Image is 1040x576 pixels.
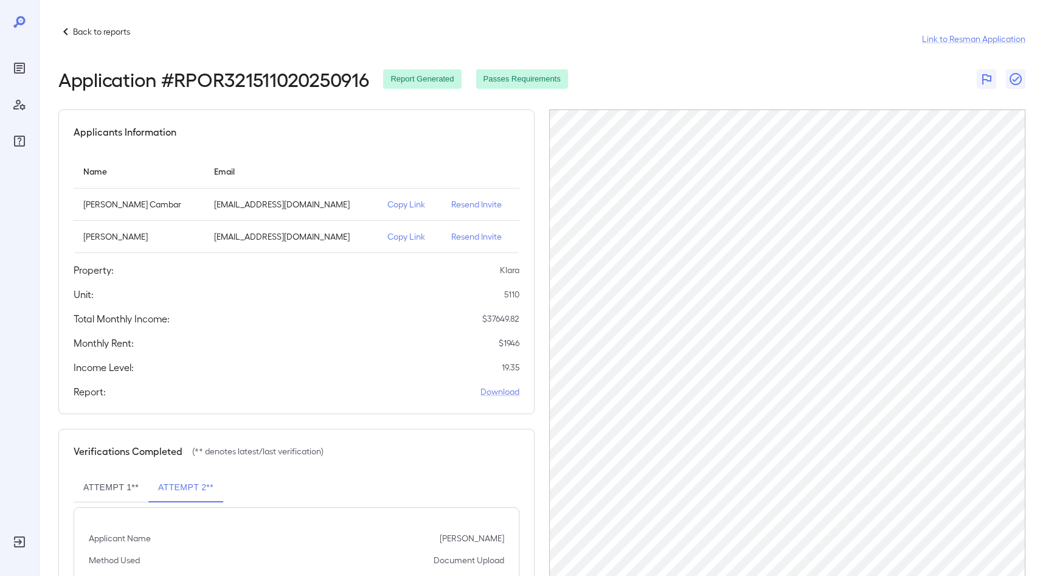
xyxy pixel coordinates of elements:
[499,337,519,349] p: $ 1946
[480,386,519,398] a: Download
[434,554,504,566] p: Document Upload
[10,95,29,114] div: Manage Users
[74,287,94,302] h5: Unit:
[74,263,114,277] h5: Property:
[73,26,130,38] p: Back to reports
[476,74,568,85] span: Passes Requirements
[89,532,151,544] p: Applicant Name
[74,360,134,375] h5: Income Level:
[451,231,510,243] p: Resend Invite
[383,74,461,85] span: Report Generated
[74,336,134,350] h5: Monthly Rent:
[74,125,176,139] h5: Applicants Information
[74,473,148,502] button: Attempt 1**
[500,264,519,276] p: Klara
[204,154,377,189] th: Email
[10,532,29,552] div: Log Out
[74,154,519,253] table: simple table
[89,554,140,566] p: Method Used
[922,33,1025,45] a: Link to Resman Application
[83,198,195,210] p: [PERSON_NAME] Cambar
[148,473,223,502] button: Attempt 2**
[74,311,170,326] h5: Total Monthly Income:
[74,384,106,399] h5: Report:
[504,288,519,300] p: 5110
[83,231,195,243] p: [PERSON_NAME]
[977,69,996,89] button: Flag Report
[482,313,519,325] p: $ 37649.82
[10,58,29,78] div: Reports
[387,231,432,243] p: Copy Link
[58,68,369,90] h2: Application # RPOR321511020250916
[502,361,519,373] p: 19.35
[451,198,510,210] p: Resend Invite
[74,154,204,189] th: Name
[387,198,432,210] p: Copy Link
[214,231,367,243] p: [EMAIL_ADDRESS][DOMAIN_NAME]
[10,131,29,151] div: FAQ
[214,198,367,210] p: [EMAIL_ADDRESS][DOMAIN_NAME]
[1006,69,1025,89] button: Close Report
[440,532,504,544] p: [PERSON_NAME]
[192,445,324,457] p: (** denotes latest/last verification)
[74,444,182,459] h5: Verifications Completed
